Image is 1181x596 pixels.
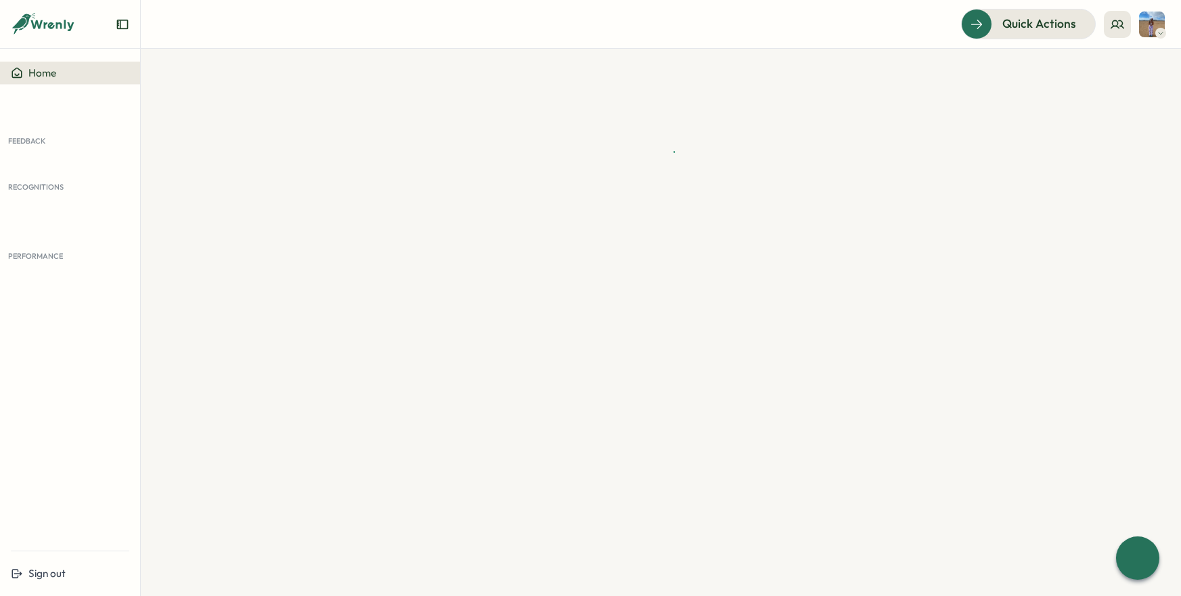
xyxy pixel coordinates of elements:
span: Home [28,66,56,79]
button: Expand sidebar [116,18,129,31]
span: Sign out [28,567,66,580]
img: Hannah Rachael Smith [1139,12,1165,37]
button: Quick Actions [961,9,1096,39]
span: Quick Actions [1002,15,1076,33]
